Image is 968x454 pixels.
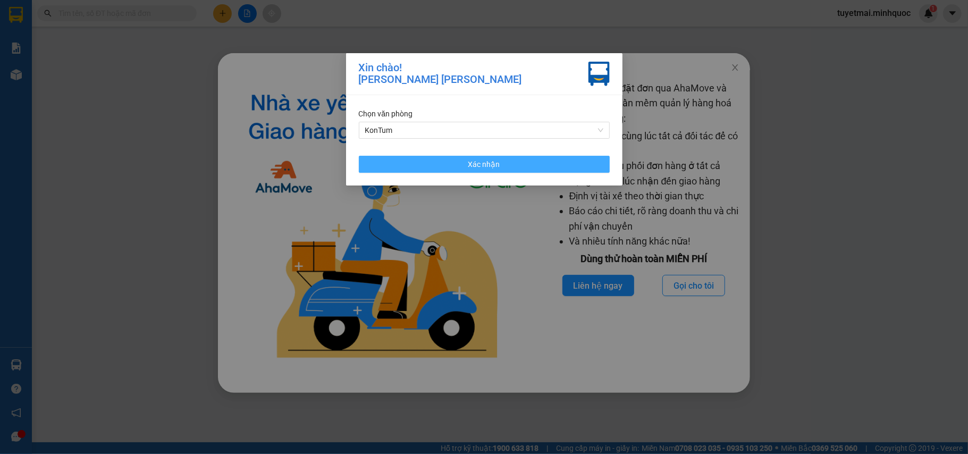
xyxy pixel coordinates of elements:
img: vxr-icon [588,62,610,86]
div: Xin chào! [PERSON_NAME] [PERSON_NAME] [359,62,522,86]
button: Xác nhận [359,156,610,173]
span: KonTum [365,122,603,138]
div: Chọn văn phòng [359,108,610,120]
span: Xác nhận [468,158,500,170]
